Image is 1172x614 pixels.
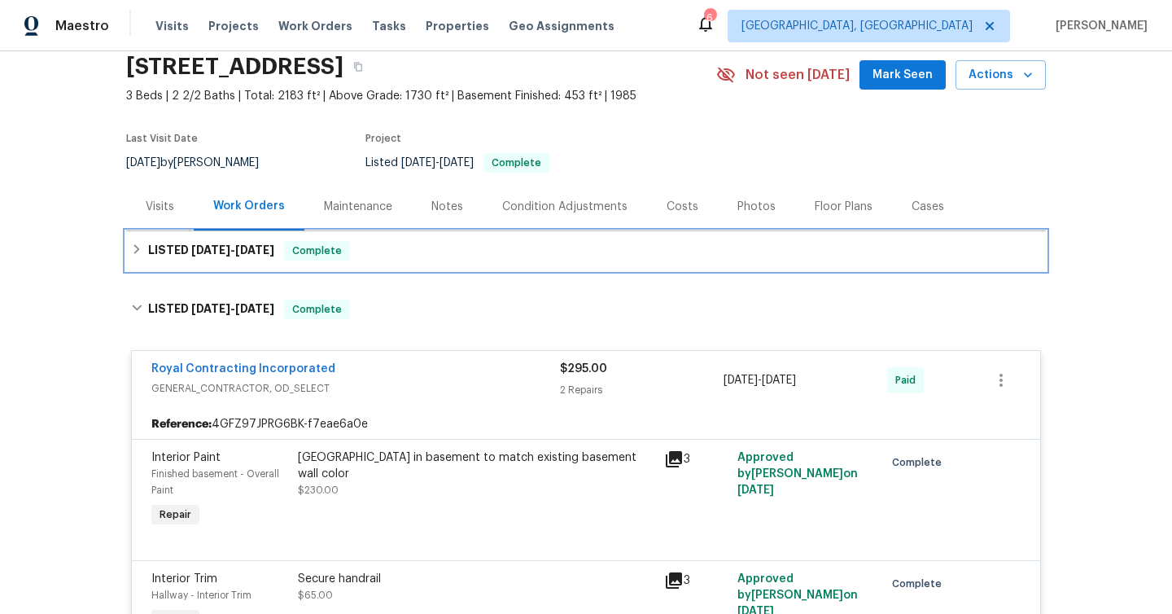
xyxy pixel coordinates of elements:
div: 2 Repairs [560,382,724,398]
span: [GEOGRAPHIC_DATA], [GEOGRAPHIC_DATA] [741,18,973,34]
span: Last Visit Date [126,134,198,143]
span: [DATE] [439,157,474,169]
span: [DATE] [724,375,758,386]
span: Repair [153,507,198,523]
h6: LISTED [148,241,274,261]
span: $65.00 [298,590,333,600]
div: [GEOGRAPHIC_DATA] in basement to match existing basement wall color [298,450,654,482]
div: Floor Plans [815,199,872,215]
span: [PERSON_NAME] [1049,18,1148,34]
span: Paid [895,372,922,388]
button: Actions [956,60,1046,90]
span: [DATE] [762,375,796,386]
span: Approved by [PERSON_NAME] on [737,452,858,496]
button: Copy Address [343,52,373,81]
div: by [PERSON_NAME] [126,153,278,173]
span: Complete [892,576,948,592]
span: GENERAL_CONTRACTOR, OD_SELECT [151,380,560,397]
div: LISTED [DATE]-[DATE]Complete [126,283,1046,336]
span: [DATE] [191,303,230,314]
div: 6 [704,10,715,26]
div: Cases [912,199,944,215]
span: - [724,372,796,388]
div: Secure handrail [298,571,654,587]
span: [DATE] [126,157,160,169]
div: Maintenance [324,199,392,215]
span: Project [365,134,401,143]
span: Interior Paint [151,452,221,463]
div: Visits [146,199,174,215]
span: [DATE] [737,485,774,496]
div: Condition Adjustments [502,199,628,215]
span: Work Orders [278,18,352,34]
span: Complete [892,454,948,471]
span: Not seen [DATE] [746,67,850,83]
h6: LISTED [148,300,274,319]
span: Mark Seen [872,65,933,86]
span: [DATE] [235,244,274,256]
span: Complete [485,158,548,168]
div: LISTED [DATE]-[DATE]Complete [126,231,1046,270]
span: Complete [286,301,348,318]
span: [DATE] [401,157,435,169]
a: Royal Contracting Incorporated [151,363,335,375]
div: Notes [431,199,463,215]
span: Listed [365,157,549,169]
span: Hallway - Interior Trim [151,590,251,600]
div: 3 [664,571,728,590]
span: [DATE] [191,244,230,256]
div: Costs [667,199,698,215]
span: Maestro [55,18,109,34]
h2: [STREET_ADDRESS] [126,59,343,75]
span: - [401,157,474,169]
span: Finished basement - Overall Paint [151,469,279,495]
span: $295.00 [560,363,607,375]
button: Mark Seen [859,60,946,90]
span: Visits [155,18,189,34]
span: 3 Beds | 2 2/2 Baths | Total: 2183 ft² | Above Grade: 1730 ft² | Basement Finished: 453 ft² | 1985 [126,88,716,104]
span: [DATE] [235,303,274,314]
div: Work Orders [213,198,285,214]
span: Actions [969,65,1033,86]
span: Complete [286,243,348,259]
span: - [191,244,274,256]
span: Tasks [372,20,406,32]
div: 4GFZ97JPRG6BK-f7eae6a0e [132,410,1040,439]
b: Reference: [151,416,212,432]
span: - [191,303,274,314]
span: Geo Assignments [509,18,614,34]
span: Projects [208,18,259,34]
div: 3 [664,450,728,469]
span: Properties [426,18,489,34]
span: Interior Trim [151,573,217,585]
span: $230.00 [298,485,339,495]
div: Photos [737,199,776,215]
